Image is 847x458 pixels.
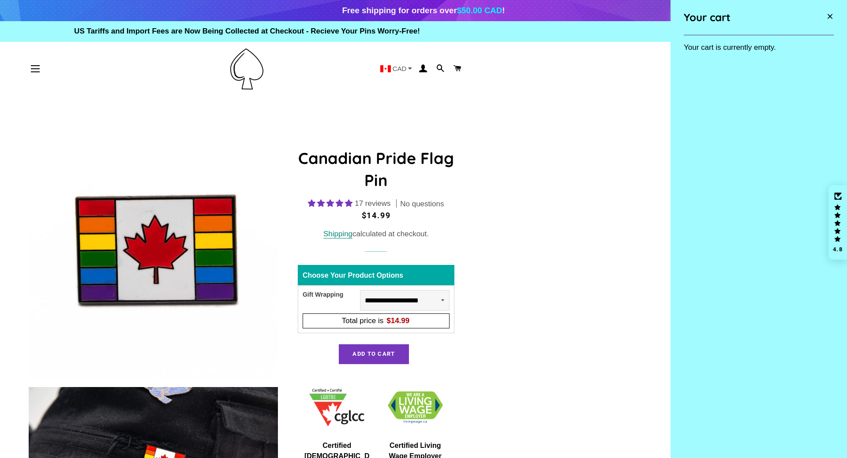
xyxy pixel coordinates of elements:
div: Free shipping for orders over ! [342,4,505,17]
span: $50.00 CAD [457,6,502,15]
img: 1705457225.png [309,389,364,426]
div: Total price is$14.99 [306,315,446,327]
p: Your cart is currently empty. [684,42,834,54]
div: calculated at checkout. [298,228,454,240]
div: Gift Wrapping [303,290,360,311]
div: Choose Your Product Options [298,265,454,285]
h1: Canadian Pride Flag Pin [298,147,454,192]
span: CAD [393,65,407,72]
span: No questions [400,199,444,209]
button: Add to Cart [339,344,409,364]
div: 4.8 [832,246,843,252]
span: $14.99 [362,211,391,220]
span: Add to Cart [352,350,395,357]
img: 1706832627.png [388,391,443,424]
span: 14.99 [391,317,410,325]
div: Your cart [684,7,809,28]
span: 5.00 stars [308,199,355,208]
select: Gift Wrapping [360,290,450,311]
img: Canadian Pride Flag Enamel Pin Badge Rainbow Lapel LGBTQ Gay Gift For Her/Him - Pin Ace [29,131,278,380]
div: Click to open Judge.me floating reviews tab [828,185,847,260]
img: Pin-Ace [230,48,263,89]
span: $ [386,317,409,325]
a: Shipping [323,230,352,238]
span: 17 reviews [355,199,390,208]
